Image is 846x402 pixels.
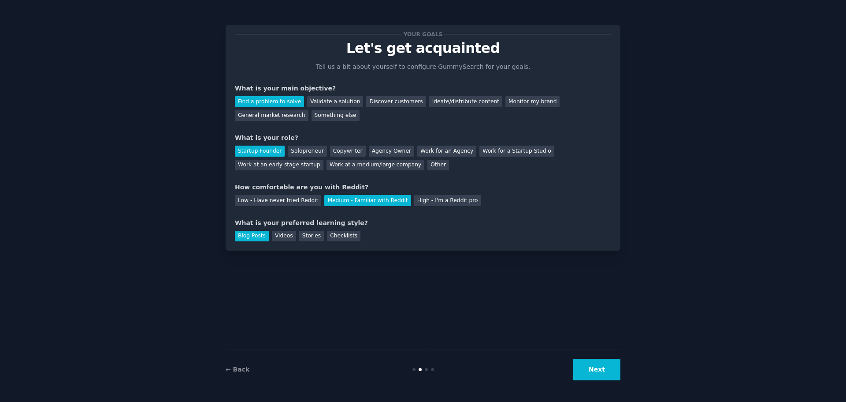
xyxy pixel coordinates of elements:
a: ← Back [226,366,249,373]
div: Ideate/distribute content [429,96,502,107]
div: Other [427,160,449,171]
div: Work at a medium/large company [327,160,424,171]
div: Work for an Agency [417,146,476,157]
span: Your goals [402,30,444,39]
div: Medium - Familiar with Reddit [324,195,411,206]
button: Next [573,359,620,380]
div: Copywriter [330,146,366,157]
div: Videos [272,231,296,242]
div: Blog Posts [235,231,269,242]
div: Work for a Startup Studio [479,146,554,157]
div: How comfortable are you with Reddit? [235,183,611,192]
div: Startup Founder [235,146,285,157]
div: High - I'm a Reddit pro [414,195,481,206]
p: Let's get acquainted [235,41,611,56]
div: Find a problem to solve [235,96,304,107]
div: What is your main objective? [235,84,611,93]
div: What is your role? [235,133,611,143]
div: Low - Have never tried Reddit [235,195,321,206]
p: Tell us a bit about yourself to configure GummySearch for your goals. [312,62,534,71]
div: Stories [299,231,324,242]
div: General market research [235,110,308,121]
div: Work at an early stage startup [235,160,323,171]
div: Agency Owner [369,146,414,157]
div: Something else [312,110,360,121]
div: Solopreneur [288,146,327,157]
div: Checklists [327,231,360,242]
div: Monitor my brand [505,96,560,107]
div: Discover customers [366,96,426,107]
div: What is your preferred learning style? [235,218,611,228]
div: Validate a solution [307,96,363,107]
